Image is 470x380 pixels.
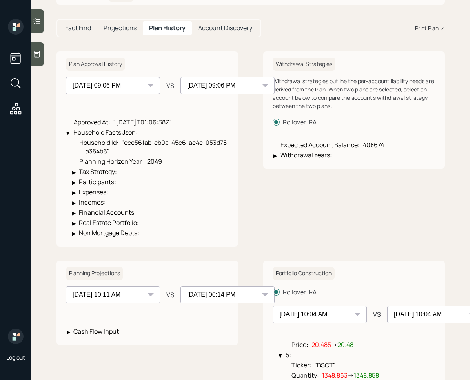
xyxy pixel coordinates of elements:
[79,157,144,166] span: Planning Horizon Year :
[73,128,138,137] span: Household Facts Json :
[86,138,227,155] span: "ecc561ab-eb0a-45c6-ae4c-053d78a354b6"
[104,24,137,32] h5: Projections
[79,138,118,147] span: Household Id :
[331,340,337,349] span: →
[291,340,308,349] span: Price :
[79,177,116,186] span: Participants :
[147,157,162,166] span: 2049
[79,218,139,227] span: Real Estate Portfolio :
[79,198,106,206] span: Incomes :
[281,141,360,149] span: Expected Account Balance :
[66,58,125,71] h6: Plan Approval History
[291,361,312,369] span: Ticker :
[415,24,439,32] div: Print Plan
[73,327,121,336] span: Cash Flow Input :
[273,77,435,110] div: Withdrawal strategies outline the per-account liability needs are derived from the Plan. When two...
[166,290,174,300] div: VS
[113,118,172,126] span: "[DATE]T01:06:38Z"
[286,351,291,359] span: 5 :
[6,354,25,361] div: Log out
[337,340,353,349] span: 20.48
[72,231,76,236] div: ▶
[291,371,319,380] span: Quantity :
[67,329,70,334] div: ▶
[72,200,76,205] div: ▶
[66,132,71,135] div: ▶
[8,329,24,344] img: retirable_logo.png
[79,188,108,196] span: Expenses :
[354,371,379,380] span: 1348.858
[312,340,331,349] span: 20.485
[278,354,283,358] div: ▶
[72,210,76,216] div: ▶
[280,151,332,159] span: Withdrawal Years :
[273,288,435,296] label: Rollover IRA
[198,24,252,32] h5: Account Discovery
[273,267,335,280] h6: Portfolio Construction
[74,118,110,126] span: Approved At :
[373,310,381,319] div: VS
[79,167,117,176] span: Tax Strategy :
[149,24,186,32] h5: Plan History
[273,153,277,158] div: ▶
[65,24,91,32] h5: Fact Find
[79,228,139,237] span: Non Mortgage Debts :
[72,180,76,185] div: ▶
[315,361,335,369] span: "BSCT"
[363,141,384,149] span: 408674
[348,371,354,380] span: →
[72,170,76,175] div: ▶
[66,267,123,280] h6: Planning Projections
[72,190,76,195] div: ▶
[79,208,136,217] span: Financial Accounts :
[72,221,76,226] div: ▶
[273,58,335,71] h6: Withdrawal Strategies
[273,118,435,126] label: Rollover IRA
[322,371,348,380] span: 1348.863
[166,81,174,90] div: VS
